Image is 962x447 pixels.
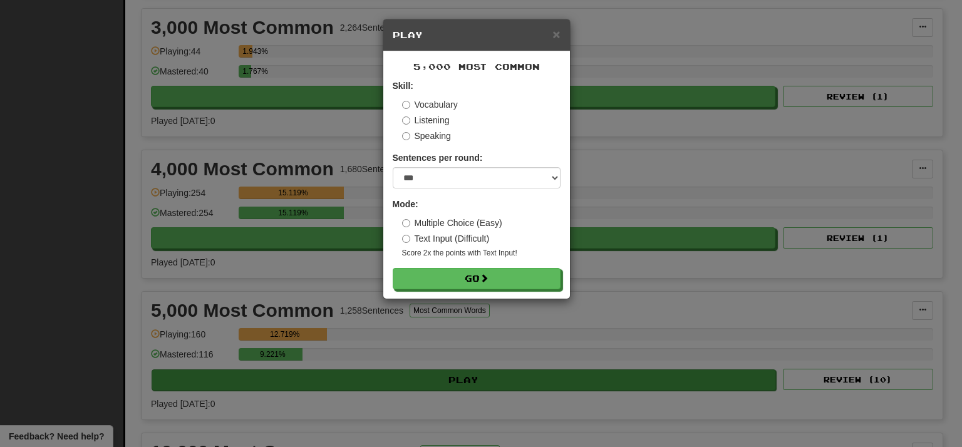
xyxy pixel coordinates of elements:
label: Multiple Choice (Easy) [402,217,502,229]
small: Score 2x the points with Text Input ! [402,248,561,259]
button: Go [393,268,561,289]
input: Listening [402,116,410,125]
input: Multiple Choice (Easy) [402,219,410,227]
strong: Skill: [393,81,413,91]
label: Vocabulary [402,98,458,111]
input: Speaking [402,132,410,140]
label: Listening [402,114,450,126]
h5: Play [393,29,561,41]
label: Speaking [402,130,451,142]
span: × [552,27,560,41]
strong: Mode: [393,199,418,209]
button: Close [552,28,560,41]
span: 5,000 Most Common [413,61,540,72]
input: Text Input (Difficult) [402,235,410,243]
label: Sentences per round: [393,152,483,164]
input: Vocabulary [402,101,410,109]
label: Text Input (Difficult) [402,232,490,245]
